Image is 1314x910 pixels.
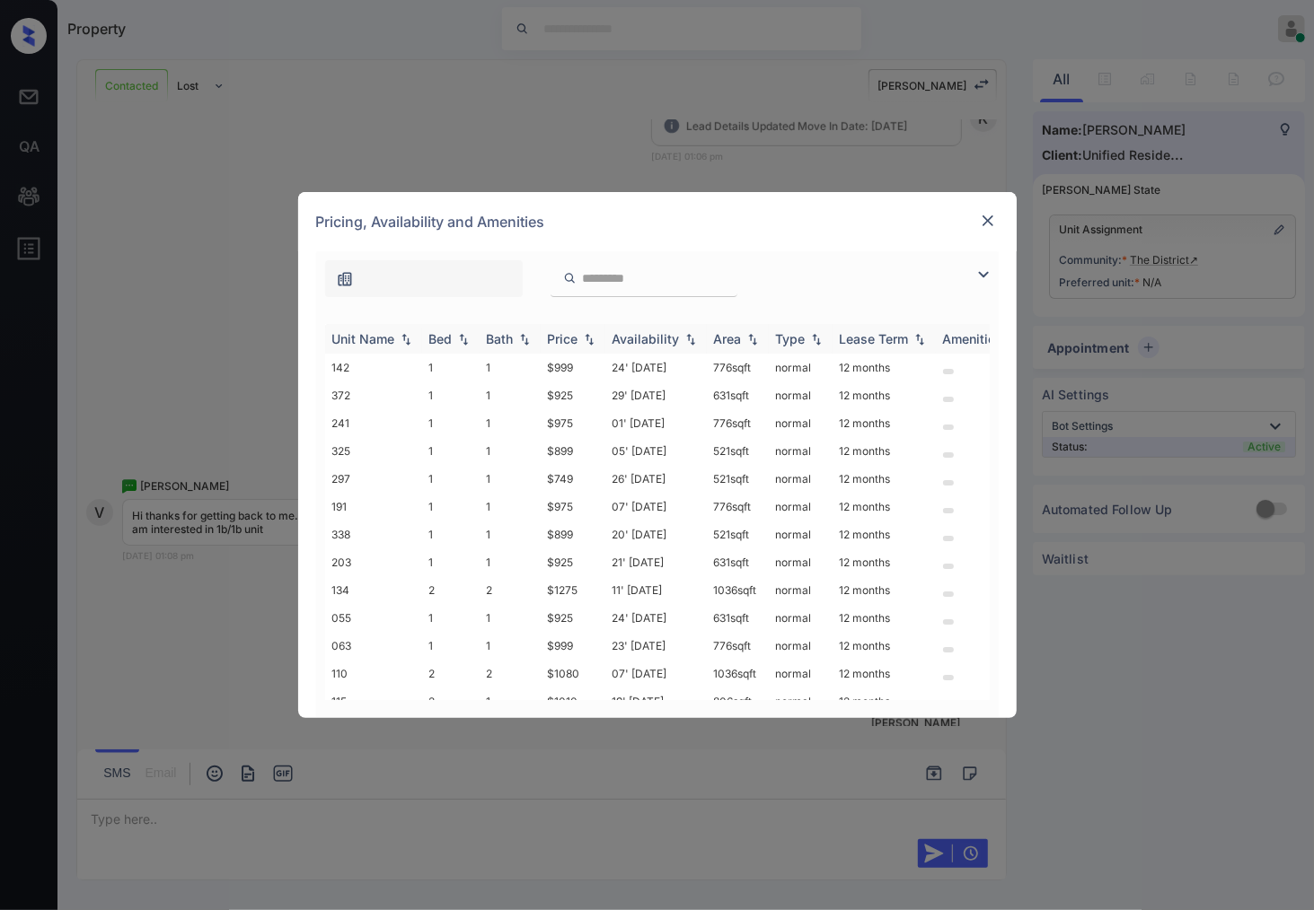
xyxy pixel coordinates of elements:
td: $925 [541,604,605,632]
td: 2 [422,576,480,604]
td: 521 sqft [707,521,769,548]
td: 1036 sqft [707,576,769,604]
td: 338 [325,521,422,548]
img: icon-zuma [336,270,354,288]
td: 12 months [833,354,936,381]
td: 055 [325,604,422,632]
td: 115 [325,687,422,715]
div: Bed [429,331,453,346]
td: $999 [541,354,605,381]
td: 12 months [833,381,936,409]
td: 110 [325,660,422,687]
img: sorting [397,333,415,346]
td: normal [769,437,833,465]
td: 1 [480,465,541,493]
td: 1 [422,493,480,521]
td: 19' [DATE] [605,687,707,715]
td: 2 [480,660,541,687]
td: 1 [422,381,480,409]
td: normal [769,465,833,493]
div: Area [714,331,742,346]
td: 12 months [833,521,936,548]
td: normal [769,576,833,604]
td: $999 [541,632,605,660]
div: Pricing, Availability and Amenities [298,192,1017,251]
td: 521 sqft [707,437,769,465]
td: 1036 sqft [707,660,769,687]
div: Availability [613,331,680,346]
td: 1 [480,493,541,521]
td: $925 [541,548,605,576]
td: 521 sqft [707,465,769,493]
td: 806 sqft [707,687,769,715]
td: normal [769,354,833,381]
img: icon-zuma [973,264,994,285]
td: $749 [541,465,605,493]
td: 1 [422,548,480,576]
td: 241 [325,409,422,437]
td: 631 sqft [707,604,769,632]
td: normal [769,409,833,437]
td: 05' [DATE] [605,437,707,465]
td: 1 [480,437,541,465]
td: 29' [DATE] [605,381,707,409]
td: 20' [DATE] [605,521,707,548]
td: 1 [422,521,480,548]
img: sorting [807,333,825,346]
img: icon-zuma [563,270,577,286]
td: 1 [422,354,480,381]
td: 631 sqft [707,381,769,409]
td: $899 [541,521,605,548]
td: 776 sqft [707,493,769,521]
div: Price [548,331,578,346]
td: 2 [422,687,480,715]
td: 12 months [833,409,936,437]
td: 1 [480,409,541,437]
td: 631 sqft [707,548,769,576]
td: 2 [480,576,541,604]
td: 134 [325,576,422,604]
div: Bath [487,331,514,346]
td: 11' [DATE] [605,576,707,604]
img: sorting [516,333,534,346]
td: 1 [422,632,480,660]
img: sorting [911,333,929,346]
td: normal [769,548,833,576]
td: normal [769,521,833,548]
td: 24' [DATE] [605,604,707,632]
td: $1275 [541,576,605,604]
td: 2 [422,660,480,687]
td: 1 [422,604,480,632]
td: normal [769,687,833,715]
td: 1 [480,354,541,381]
img: sorting [682,333,700,346]
td: 297 [325,465,422,493]
td: 372 [325,381,422,409]
td: 12 months [833,604,936,632]
img: sorting [580,333,598,346]
td: $925 [541,381,605,409]
td: 776 sqft [707,632,769,660]
td: 191 [325,493,422,521]
td: 12 months [833,687,936,715]
td: normal [769,632,833,660]
td: 203 [325,548,422,576]
td: normal [769,381,833,409]
td: $1080 [541,660,605,687]
td: 26' [DATE] [605,465,707,493]
td: 1 [480,548,541,576]
td: 1 [422,437,480,465]
td: 24' [DATE] [605,354,707,381]
img: sorting [454,333,472,346]
td: 01' [DATE] [605,409,707,437]
div: Unit Name [332,331,395,346]
td: $975 [541,409,605,437]
div: Type [776,331,806,346]
td: 12 months [833,465,936,493]
td: $1010 [541,687,605,715]
td: 07' [DATE] [605,493,707,521]
td: normal [769,604,833,632]
td: 1 [480,604,541,632]
td: 23' [DATE] [605,632,707,660]
td: 12 months [833,632,936,660]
